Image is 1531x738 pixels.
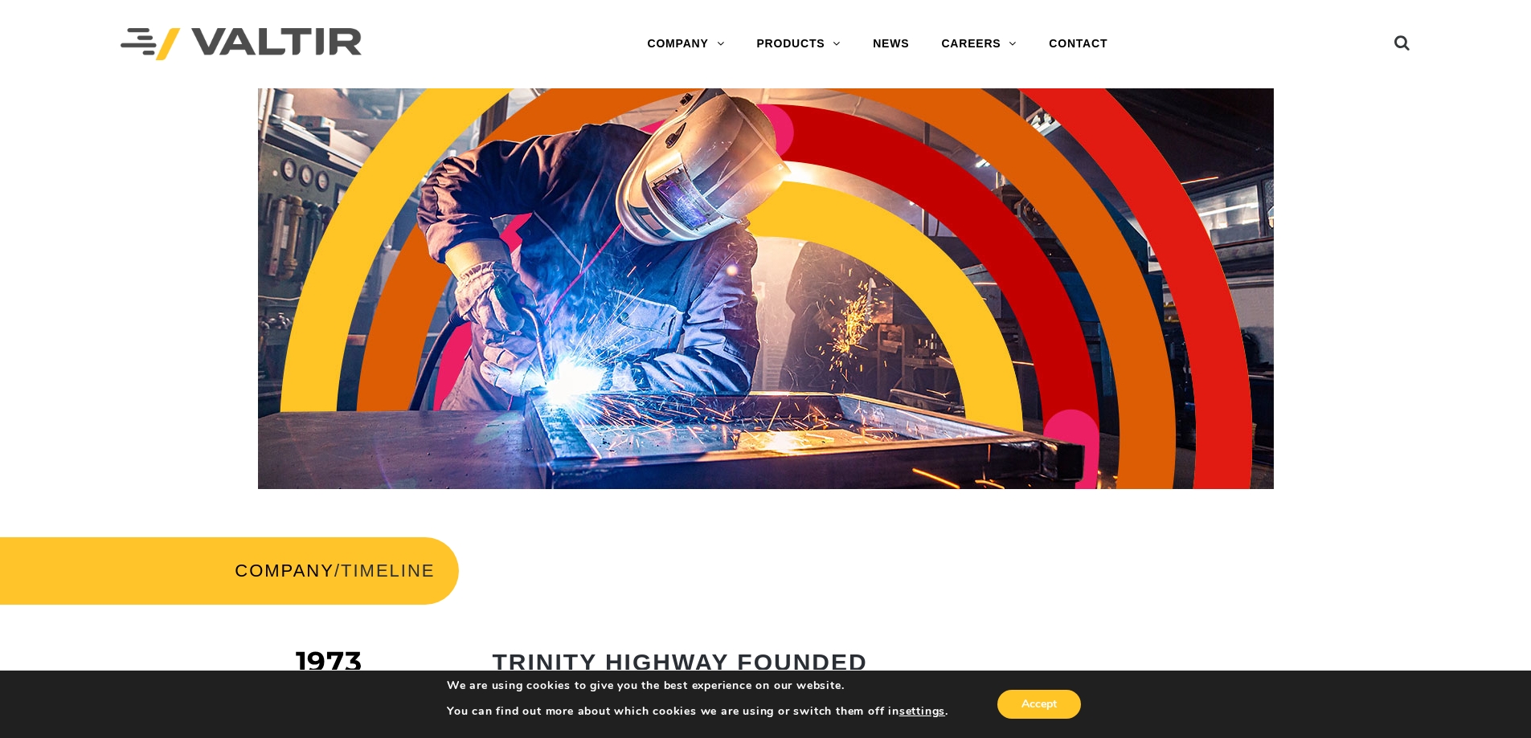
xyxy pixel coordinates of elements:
[341,561,435,581] span: TIMELINE
[447,704,948,719] p: You can find out more about which cookies we are using or switch them off in .
[493,649,868,675] strong: TRINITY HIGHWAY FOUNDED
[997,690,1081,719] button: Accept
[740,28,857,60] a: PRODUCTS
[1033,28,1124,60] a: CONTACT
[857,28,925,60] a: NEWS
[235,561,334,581] a: COMPANY
[899,704,945,719] button: settings
[258,88,1274,489] img: Header_Timeline
[121,28,362,61] img: Valtir
[447,679,948,693] p: We are using cookies to give you the best experience on our website.
[925,28,1033,60] a: CAREERS
[296,644,362,679] span: 1973
[631,28,740,60] a: COMPANY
